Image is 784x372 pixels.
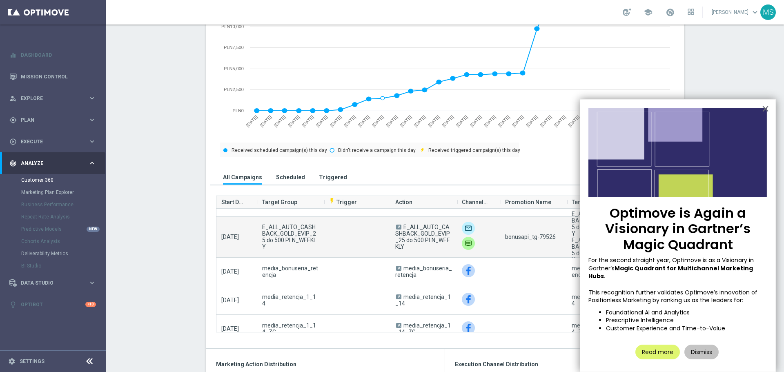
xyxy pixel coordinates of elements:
i: person_search [9,95,17,102]
h3: Execution Channel Distribution [455,361,674,368]
text: PLN10,000 [221,24,244,29]
i: keyboard_arrow_right [88,116,96,124]
text: [DATE] [385,114,399,128]
h3: Marketing Action Distribution [216,361,435,368]
text: [DATE] [567,114,581,128]
div: BI Studio [21,260,105,272]
a: Mission Control [21,66,96,87]
div: Data Studio [9,279,88,287]
span: Template(s) [572,194,604,210]
span: media_bonuseria_retencja [262,265,319,278]
span: Target Group [262,194,297,210]
text: [DATE] [245,114,258,128]
div: NEW [87,227,100,232]
span: A [396,225,401,229]
i: keyboard_arrow_right [88,159,96,167]
span: media_retencja_1_14_ZG [395,322,451,335]
div: Execute [9,138,88,145]
div: Dashboard [9,44,96,66]
i: flash_on [329,198,335,204]
button: Read more [635,345,680,359]
div: Repeat Rate Analysis [21,211,105,223]
span: E_ALL_AUTO_CASHBACK_GOLD_EVIP_25 do 500 PLN_WEEKLY [395,224,450,250]
div: Analyze [9,160,88,167]
span: media_retencja_1_14 [262,294,319,307]
div: Explore [9,95,88,102]
img: Facebook Custom Audience [462,293,475,306]
text: [DATE] [357,114,371,128]
span: Action [395,194,412,210]
text: PLN2,500 [224,87,244,92]
text: [DATE] [315,114,329,128]
a: Deliverability Metrics [21,250,85,257]
div: Customer 360 [21,174,105,186]
li: Prescriptive Intelligence [606,316,767,325]
div: media_retencja_1_14 [572,294,628,307]
div: E_ALL_AUTO_CASHBACK_GOLD_EVIP_25 do 500 PLN_WEEKLY [572,211,628,237]
img: Private message [462,237,475,250]
i: keyboard_arrow_right [88,279,96,287]
span: [DATE] [221,234,239,240]
div: Cohorts Analysis [21,235,105,247]
text: PLN7,500 [224,45,244,50]
img: Facebook Custom Audience [462,321,475,334]
text: Received triggered campaign(s) this day [428,147,520,153]
text: [DATE] [441,114,454,128]
span: Start Date [221,194,246,210]
text: [DATE] [455,114,469,128]
text: [DATE] [371,114,385,128]
p: Optimove is Again a Visionary in Gartner’s Magic Quadrant [588,205,767,252]
i: gps_fixed [9,116,17,124]
span: school [644,8,653,17]
a: Optibot [21,294,85,315]
span: For the second straight year, Optimove is as a Visionary in Gartner’s [588,256,755,272]
text: [DATE] [343,114,356,128]
text: [DATE] [469,114,483,128]
div: Predictive Models [21,223,105,235]
text: [DATE] [553,114,567,128]
a: Customer 360 [21,177,85,183]
text: PLN0 [232,108,244,113]
button: Dismiss [684,345,719,359]
text: [DATE] [483,114,497,128]
i: equalizer [9,51,17,59]
img: Facebook Custom Audience [462,264,475,277]
div: Optimail [462,222,475,235]
span: Plan [21,118,88,123]
div: MS [760,4,776,20]
span: [DATE] [221,325,239,332]
span: E_ALL_AUTO_CASHBACK_GOLD_EVIP_25 do 500 PLN_WEEKLY [262,224,319,250]
span: [DATE] [221,297,239,303]
a: Settings [20,359,45,364]
div: Mission Control [9,66,96,87]
h3: Triggered [319,174,347,181]
span: media_retencja_1_14_ZG [262,322,319,335]
text: [DATE] [273,114,287,128]
a: [PERSON_NAME] [711,6,760,18]
div: Plan [9,116,88,124]
span: . [604,272,605,280]
li: Foundational AI and Analytics [606,309,767,317]
span: Trigger [329,199,357,205]
div: Business Performance [21,198,105,211]
span: [DATE] [221,268,239,275]
span: A [396,323,401,328]
div: Marketing Plan Explorer [21,186,105,198]
div: Deliverability Metrics [21,247,105,260]
text: Didn't receive a campaign this day [338,147,416,153]
span: keyboard_arrow_down [751,8,759,17]
div: media_retencja_1_14_ZG [572,322,628,335]
div: E_ALL_AUTO_CASHBACK_GOLD_EVIP_25 do 500 PLN_WEEKLY [572,237,628,263]
text: [DATE] [399,114,412,128]
strong: Magic Quadrant for Multichannel Marketing Hubs [588,264,754,281]
i: settings [8,358,16,365]
div: Optibot [9,294,96,315]
text: [DATE] [329,114,343,128]
span: Data Studio [21,281,88,285]
span: bonusapi_tg-79526 [505,234,556,240]
button: Close [762,102,769,115]
h3: All Campaigns [223,174,262,181]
